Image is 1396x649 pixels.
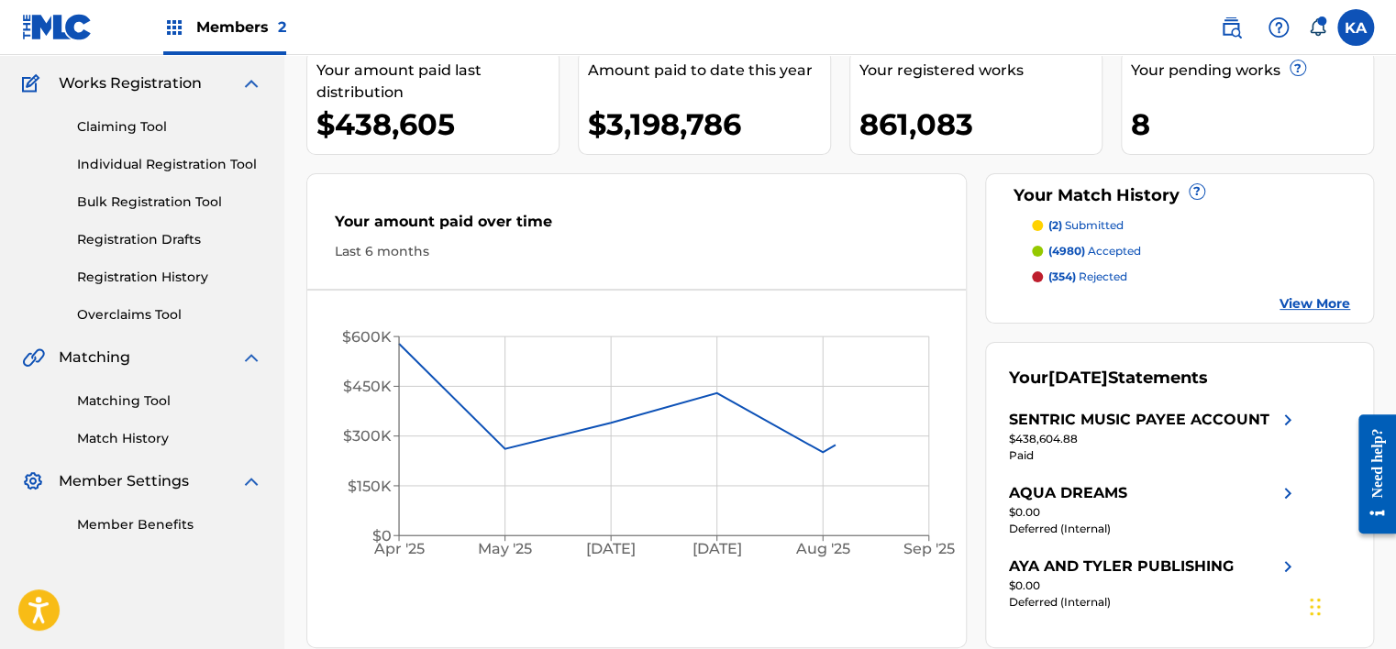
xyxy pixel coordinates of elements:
[342,328,392,346] tspan: $600K
[1277,409,1299,431] img: right chevron icon
[1304,561,1396,649] iframe: Chat Widget
[1032,269,1350,285] a: (354) rejected
[1220,16,1242,38] img: search
[1268,16,1290,38] img: help
[1277,482,1299,504] img: right chevron icon
[1048,368,1108,388] span: [DATE]
[1131,104,1373,145] div: 8
[1048,243,1141,259] p: accepted
[478,540,532,557] tspan: May '25
[240,72,262,94] img: expand
[1009,183,1350,208] div: Your Match History
[1308,18,1326,37] div: Notifications
[77,515,262,534] a: Member Benefits
[316,104,559,145] div: $438,605
[1310,579,1321,634] div: Drag
[1190,184,1204,199] span: ?
[240,346,262,368] img: expand
[1291,60,1305,75] span: ?
[77,305,262,324] a: Overclaims Tool
[77,429,262,448] a: Match History
[1131,60,1373,82] div: Your pending works
[1009,555,1234,577] div: AYA AND TYLER PUBLISHING
[316,60,559,104] div: Your amount paid last distribution
[1337,9,1374,46] div: User Menu
[1009,555,1299,610] a: AYA AND TYLER PUBLISHINGright chevron icon$0.00Deferred (Internal)
[1009,409,1269,431] div: SENTRIC MUSIC PAYEE ACCOUNT
[903,540,955,557] tspan: Sep '25
[335,242,938,261] div: Last 6 months
[1277,555,1299,577] img: right chevron icon
[77,155,262,174] a: Individual Registration Tool
[588,60,830,82] div: Amount paid to date this year
[348,478,392,495] tspan: $150K
[240,470,262,492] img: expand
[343,427,392,445] tspan: $300K
[59,346,130,368] span: Matching
[1213,9,1249,46] a: Public Search
[22,470,44,492] img: Member Settings
[1009,482,1127,504] div: AQUA DREAMS
[372,527,392,544] tspan: $0
[59,72,202,94] span: Works Registration
[1345,401,1396,548] iframe: Resource Center
[77,230,262,249] a: Registration Drafts
[1048,244,1085,258] span: (4980)
[1280,294,1350,313] a: View More
[1009,521,1299,537] div: Deferred (Internal)
[1009,409,1299,464] a: SENTRIC MUSIC PAYEE ACCOUNTright chevron icon$438,604.88Paid
[373,540,425,557] tspan: Apr '25
[1009,447,1299,464] div: Paid
[59,470,189,492] span: Member Settings
[1048,217,1124,234] p: submitted
[77,391,262,411] a: Matching Tool
[795,540,850,557] tspan: Aug '25
[196,16,286,38] span: Members
[1048,269,1127,285] p: rejected
[335,211,938,242] div: Your amount paid over time
[22,14,93,40] img: MLC Logo
[1009,431,1299,447] div: $438,604.88
[77,268,262,287] a: Registration History
[692,540,742,557] tspan: [DATE]
[22,346,45,368] img: Matching
[77,117,262,137] a: Claiming Tool
[1032,243,1350,259] a: (4980) accepted
[1032,217,1350,234] a: (2) submitted
[588,104,830,145] div: $3,198,786
[859,60,1102,82] div: Your registered works
[278,18,286,36] span: 2
[1009,366,1208,390] div: Your Statements
[859,104,1102,145] div: 861,083
[1009,504,1299,521] div: $0.00
[1009,577,1299,594] div: $0.00
[1260,9,1297,46] div: Help
[586,540,636,557] tspan: [DATE]
[1048,218,1062,232] span: (2)
[1048,269,1076,283] span: (354)
[1009,482,1299,537] a: AQUA DREAMSright chevron icon$0.00Deferred (Internal)
[22,72,46,94] img: Works Registration
[343,378,392,395] tspan: $450K
[163,16,185,38] img: Top Rightsholders
[1009,594,1299,610] div: Deferred (Internal)
[77,192,262,212] a: Bulk Registration Tool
